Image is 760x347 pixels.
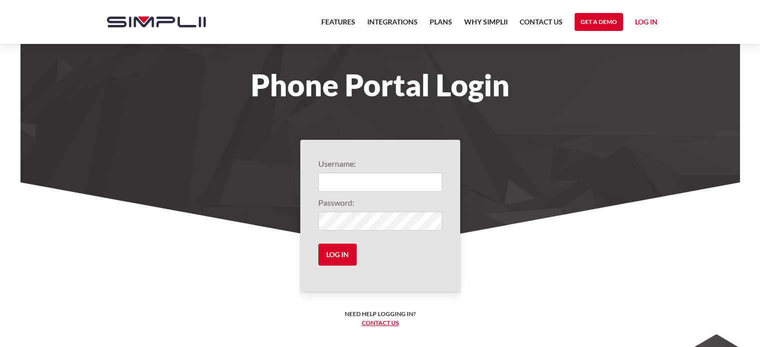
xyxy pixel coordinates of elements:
a: Contact US [520,16,563,34]
a: Plans [430,16,452,34]
a: Why Simplii [464,16,508,34]
a: Integrations [367,16,418,34]
a: Log in [635,16,658,31]
a: Contact us [362,319,399,327]
h1: Phone Portal Login [97,74,664,96]
a: Get a Demo [575,13,623,31]
h6: Need help logging in? ‍ [345,310,416,328]
input: Log in [318,244,357,266]
label: Password: [318,197,442,209]
img: Simplii [107,16,206,27]
form: Login [318,158,442,274]
label: Username: [318,158,442,170]
a: Features [321,16,355,34]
